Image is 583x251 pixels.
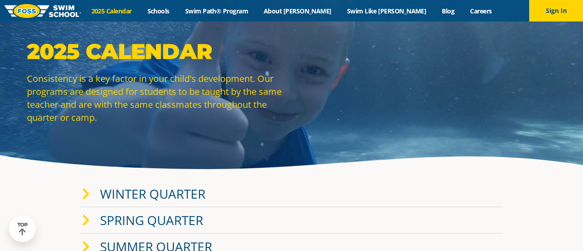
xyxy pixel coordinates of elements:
a: Schools [139,7,177,15]
a: About [PERSON_NAME] [256,7,339,15]
p: Consistency is a key factor in your child's development. Our programs are designed for students t... [27,72,287,124]
a: Winter Quarter [100,185,205,202]
a: Swim Path® Program [177,7,256,15]
div: TOP [17,222,28,236]
a: Spring Quarter [100,212,203,229]
a: Careers [462,7,500,15]
img: FOSS Swim School Logo [4,4,81,18]
a: 2025 Calendar [83,7,139,15]
a: Swim Like [PERSON_NAME] [339,7,434,15]
strong: 2025 Calendar [27,38,212,64]
a: Blog [434,7,462,15]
